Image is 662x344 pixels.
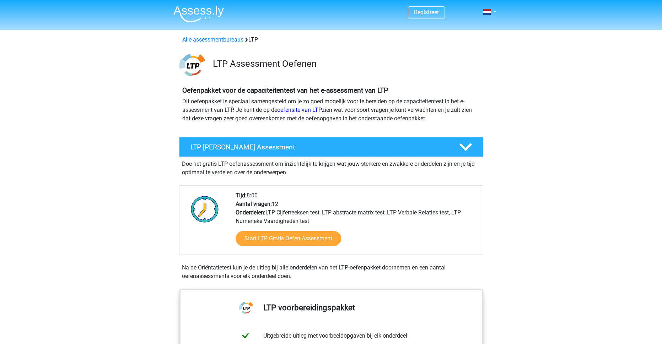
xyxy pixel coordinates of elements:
div: LTP [179,36,483,44]
img: Klok [187,191,223,227]
img: ltp.png [179,53,205,78]
a: Start LTP Gratis Oefen Assessment [236,231,341,246]
img: Assessly [173,6,224,22]
b: Onderdelen: [236,209,265,216]
div: Na de Oriëntatietest kun je de uitleg bij alle onderdelen van het LTP-oefenpakket doornemen en ee... [179,263,483,280]
b: Oefenpakket voor de capaciteitentest van het e-assessment van LTP [182,86,388,94]
div: Doe het gratis LTP oefenassessment om inzichtelijk te krijgen wat jouw sterkere en zwakkere onder... [179,157,483,177]
div: 8:00 12 LTP Cijferreeksen test, LTP abstracte matrix test, LTP Verbale Relaties test, LTP Numerie... [230,191,483,255]
h4: LTP [PERSON_NAME] Assessment [190,143,448,151]
p: Dit oefenpakket is speciaal samengesteld om je zo goed mogelijk voor te bereiden op de capaciteit... [182,97,480,123]
b: Aantal vragen: [236,201,272,207]
a: Registreer [414,9,439,16]
a: Alle assessmentbureaus [182,36,243,43]
b: Tijd: [236,192,247,199]
h3: LTP Assessment Oefenen [213,58,478,69]
a: oefensite van LTP [277,107,322,113]
a: LTP [PERSON_NAME] Assessment [176,137,486,157]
